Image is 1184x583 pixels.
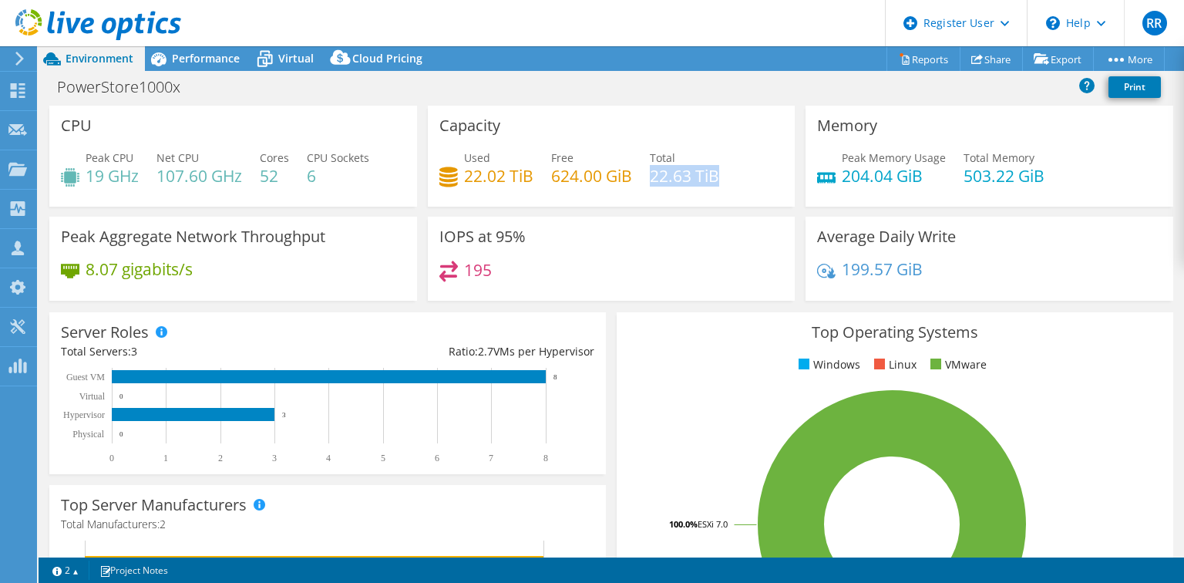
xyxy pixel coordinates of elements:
[86,261,193,278] h4: 8.07 gigabits/s
[163,453,168,463] text: 1
[1093,47,1165,71] a: More
[543,453,548,463] text: 8
[160,517,166,531] span: 2
[66,372,105,382] text: Guest VM
[650,150,675,165] span: Total
[551,167,632,184] h4: 624.00 GiB
[260,167,289,184] h4: 52
[61,516,594,533] h4: Total Manufacturers:
[964,150,1034,165] span: Total Memory
[66,51,133,66] span: Environment
[628,324,1162,341] h3: Top Operating Systems
[669,518,698,530] tspan: 100.0%
[50,79,204,96] h1: PowerStore1000x
[464,167,533,184] h4: 22.02 TiB
[551,150,573,165] span: Free
[842,261,923,278] h4: 199.57 GiB
[307,167,369,184] h4: 6
[86,150,133,165] span: Peak CPU
[307,150,369,165] span: CPU Sockets
[282,411,286,419] text: 3
[260,150,289,165] span: Cores
[352,51,422,66] span: Cloud Pricing
[478,344,493,359] span: 2.7
[156,150,199,165] span: Net CPU
[172,51,240,66] span: Performance
[119,430,123,438] text: 0
[870,356,917,373] li: Linux
[119,393,123,400] text: 0
[964,167,1044,184] h4: 503.22 GiB
[61,497,247,514] h3: Top Server Manufacturers
[435,453,439,463] text: 6
[86,167,139,184] h4: 19 GHz
[218,453,223,463] text: 2
[842,167,946,184] h4: 204.04 GiB
[131,344,137,359] span: 3
[42,561,89,580] a: 2
[439,117,500,134] h3: Capacity
[842,150,946,165] span: Peak Memory Usage
[61,117,92,134] h3: CPU
[61,324,149,341] h3: Server Roles
[61,228,325,245] h3: Peak Aggregate Network Throughput
[927,356,987,373] li: VMware
[1046,16,1060,30] svg: \n
[79,391,106,402] text: Virtual
[1022,47,1094,71] a: Export
[72,429,104,440] text: Physical
[1142,11,1167,35] span: RR
[63,409,105,420] text: Hypervisor
[650,167,719,184] h4: 22.63 TiB
[817,117,877,134] h3: Memory
[886,47,960,71] a: Reports
[464,261,492,278] h4: 195
[278,51,314,66] span: Virtual
[795,356,860,373] li: Windows
[109,453,114,463] text: 0
[328,343,594,360] div: Ratio: VMs per Hypervisor
[381,453,385,463] text: 5
[960,47,1023,71] a: Share
[464,150,490,165] span: Used
[1108,76,1161,98] a: Print
[272,453,277,463] text: 3
[61,343,328,360] div: Total Servers:
[698,518,728,530] tspan: ESXi 7.0
[89,561,179,580] a: Project Notes
[489,453,493,463] text: 7
[439,228,526,245] h3: IOPS at 95%
[817,228,956,245] h3: Average Daily Write
[553,373,557,381] text: 8
[156,167,242,184] h4: 107.60 GHz
[326,453,331,463] text: 4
